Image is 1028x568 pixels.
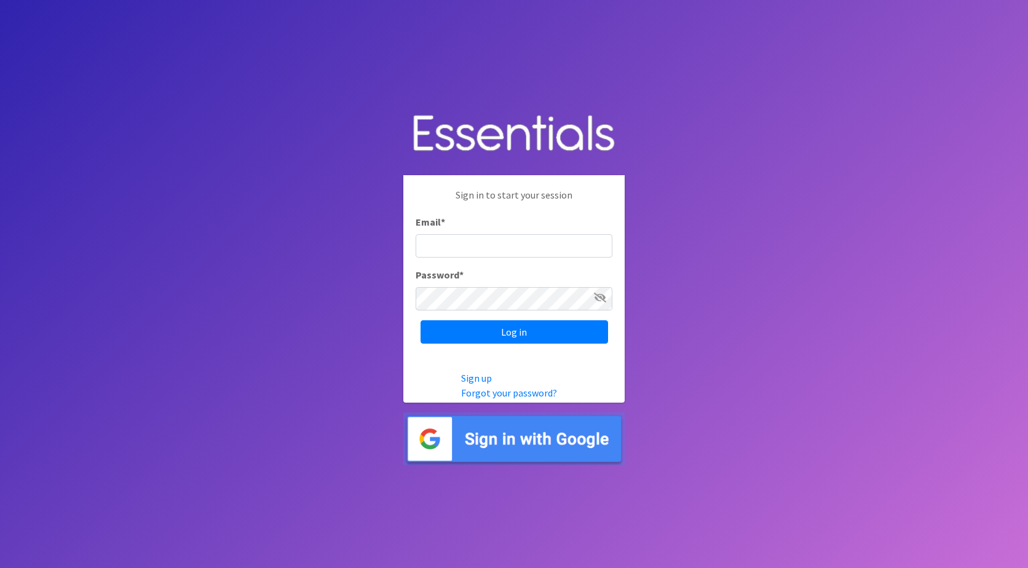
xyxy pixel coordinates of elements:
a: Sign up [461,372,492,384]
label: Email [416,215,445,229]
p: Sign in to start your session [416,187,612,215]
a: Forgot your password? [461,387,557,399]
abbr: required [459,269,464,281]
img: Human Essentials [403,103,625,166]
img: Sign in with Google [403,412,625,466]
input: Log in [421,320,608,344]
label: Password [416,267,464,282]
abbr: required [441,216,445,228]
